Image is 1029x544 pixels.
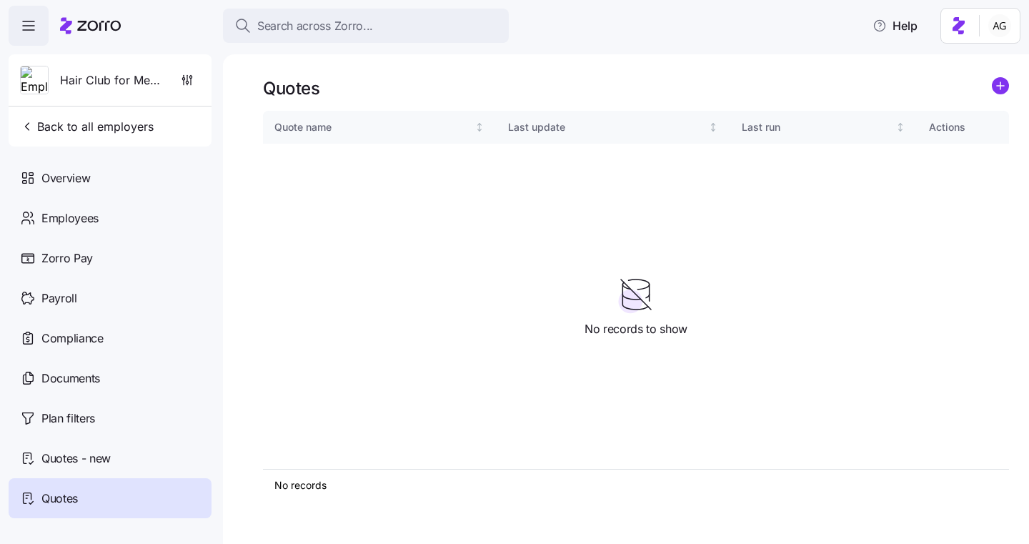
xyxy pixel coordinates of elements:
[9,358,212,398] a: Documents
[708,122,718,132] div: Not sorted
[274,478,876,493] div: No records
[263,111,497,144] th: Quote nameNot sorted
[992,77,1009,99] a: add icon
[257,17,373,35] span: Search across Zorro...
[21,66,48,95] img: Employer logo
[988,14,1011,37] img: 5fc55c57e0610270ad857448bea2f2d5
[895,122,905,132] div: Not sorted
[9,198,212,238] a: Employees
[742,119,893,135] div: Last run
[41,169,90,187] span: Overview
[474,122,484,132] div: Not sorted
[41,209,99,227] span: Employees
[41,290,77,307] span: Payroll
[585,320,687,338] span: No records to show
[9,318,212,358] a: Compliance
[41,249,93,267] span: Zorro Pay
[497,111,730,144] th: Last updateNot sorted
[41,450,111,468] span: Quotes - new
[873,17,918,34] span: Help
[223,9,509,43] button: Search across Zorro...
[41,410,95,427] span: Plan filters
[14,112,159,141] button: Back to all employers
[274,119,472,135] div: Quote name
[730,111,918,144] th: Last runNot sorted
[41,370,100,387] span: Documents
[9,238,212,278] a: Zorro Pay
[41,490,78,508] span: Quotes
[9,438,212,478] a: Quotes - new
[9,398,212,438] a: Plan filters
[992,77,1009,94] svg: add icon
[9,278,212,318] a: Payroll
[60,71,163,89] span: Hair Club for Men of [GEOGRAPHIC_DATA]
[41,330,104,347] span: Compliance
[508,119,706,135] div: Last update
[861,11,929,40] button: Help
[263,77,319,99] h1: Quotes
[9,158,212,198] a: Overview
[20,118,154,135] span: Back to all employers
[929,119,998,135] div: Actions
[9,478,212,518] a: Quotes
